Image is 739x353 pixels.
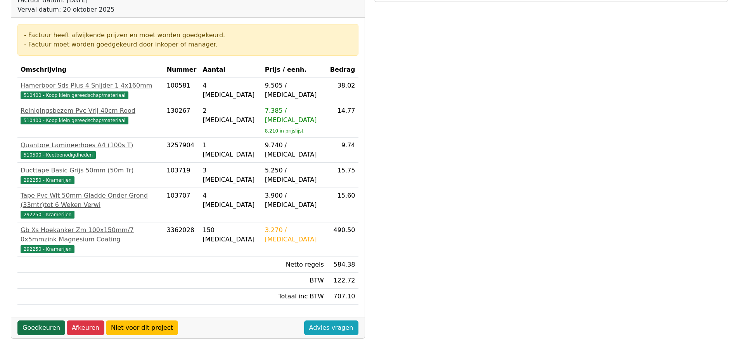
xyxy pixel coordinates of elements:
[203,81,259,100] div: 4 [MEDICAL_DATA]
[265,141,324,159] div: 9.740 / [MEDICAL_DATA]
[265,106,324,125] div: 7.385 / [MEDICAL_DATA]
[21,91,128,99] span: 510400 - Koop klein gereedschap/materiaal
[327,62,358,78] th: Bedrag
[21,151,96,159] span: 510500 - Keetbenodigdheden
[164,103,200,138] td: 130267
[327,289,358,305] td: 707.10
[265,166,324,184] div: 5.250 / [MEDICAL_DATA]
[21,106,161,115] div: Reinigingsbezem Pvc Vrij 40cm Rood
[21,117,128,124] span: 510400 - Koop klein gereedschap/materiaal
[265,128,303,134] sub: 8.210 in prijslijst
[327,163,358,188] td: 15.75
[21,166,161,175] div: Ducttape Basic Grijs 50mm (50m Tr)
[262,62,327,78] th: Prijs / eenh.
[21,166,161,184] a: Ducttape Basic Grijs 50mm (50m Tr)292250 - Kramerijen
[203,166,259,184] div: 3 [MEDICAL_DATA]
[164,62,200,78] th: Nummer
[265,191,324,210] div: 3.900 / [MEDICAL_DATA]
[21,245,74,253] span: 292250 - Kramerijen
[21,106,161,125] a: Reinigingsbezem Pvc Vrij 40cm Rood510400 - Koop klein gereedschap/materiaal
[106,320,178,335] a: Niet voor dit project
[164,163,200,188] td: 103719
[327,222,358,257] td: 490.50
[327,257,358,273] td: 584.38
[203,106,259,125] div: 2 [MEDICAL_DATA]
[24,31,352,40] div: - Factuur heeft afwijkende prijzen en moet worden goedgekeurd.
[21,141,161,150] div: Quantore Lamineerhoes A4 (100s T)
[327,273,358,289] td: 122.72
[21,191,161,210] div: Tape Pvc Wit 50mm Gladde Onder Grond (33mtr)tot 6 Weken Verwi
[203,226,259,244] div: 150 [MEDICAL_DATA]
[164,138,200,163] td: 3257904
[327,78,358,103] td: 38.02
[327,138,358,163] td: 9.74
[200,62,262,78] th: Aantal
[203,141,259,159] div: 1 [MEDICAL_DATA]
[265,81,324,100] div: 9.505 / [MEDICAL_DATA]
[67,320,104,335] a: Afkeuren
[265,226,324,244] div: 3.270 / [MEDICAL_DATA]
[17,5,184,14] div: Verval datum: 20 oktober 2025
[17,320,65,335] a: Goedkeuren
[21,211,74,219] span: 292250 - Kramerijen
[304,320,358,335] a: Advies vragen
[21,226,161,244] div: Gb Xs Hoekanker Zm 100x150mm/7 0x5mmzink Magnesium Coating
[21,141,161,159] a: Quantore Lamineerhoes A4 (100s T)510500 - Keetbenodigdheden
[21,176,74,184] span: 292250 - Kramerijen
[262,273,327,289] td: BTW
[262,257,327,273] td: Netto regels
[203,191,259,210] div: 4 [MEDICAL_DATA]
[327,103,358,138] td: 14.77
[17,62,164,78] th: Omschrijving
[164,78,200,103] td: 100581
[327,188,358,222] td: 15.60
[21,81,161,100] a: Hamerboor Sds Plus 4 Snijder 1 4x160mm510400 - Koop klein gereedschap/materiaal
[24,40,352,49] div: - Factuur moet worden goedgekeurd door inkoper of manager.
[262,289,327,305] td: Totaal inc BTW
[21,81,161,90] div: Hamerboor Sds Plus 4 Snijder 1 4x160mm
[21,226,161,253] a: Gb Xs Hoekanker Zm 100x150mm/7 0x5mmzink Magnesium Coating292250 - Kramerijen
[21,191,161,219] a: Tape Pvc Wit 50mm Gladde Onder Grond (33mtr)tot 6 Weken Verwi292250 - Kramerijen
[164,222,200,257] td: 3362028
[164,188,200,222] td: 103707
